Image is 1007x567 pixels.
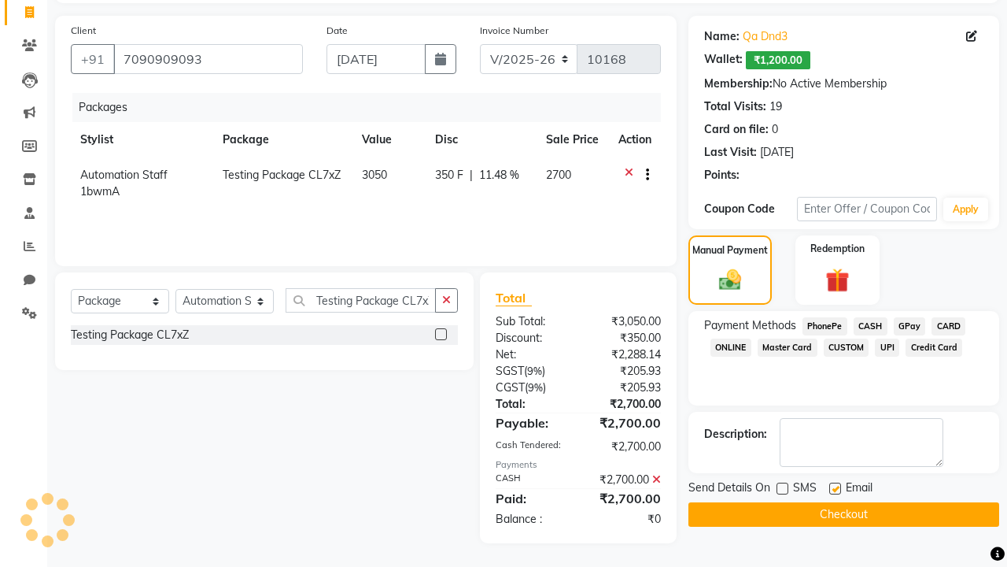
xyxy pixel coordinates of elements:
[943,198,988,221] button: Apply
[854,317,887,335] span: CASH
[578,413,673,432] div: ₹2,700.00
[578,380,673,396] div: ₹205.93
[772,121,778,138] div: 0
[537,122,609,157] th: Sale Price
[484,396,578,413] div: Total:
[704,98,766,115] div: Total Visits:
[802,317,847,335] span: PhonePe
[496,364,524,378] span: SGST
[578,346,673,363] div: ₹2,288.14
[704,167,740,183] div: Points:
[710,339,751,357] span: ONLINE
[546,168,571,182] span: 2700
[578,396,673,413] div: ₹2,700.00
[704,51,743,69] div: Wallet:
[578,330,673,346] div: ₹350.00
[213,122,353,157] th: Package
[578,472,673,488] div: ₹2,700.00
[484,346,578,363] div: Net:
[578,363,673,380] div: ₹205.93
[484,489,578,508] div: Paid:
[362,168,387,182] span: 3050
[578,313,673,330] div: ₹3,050.00
[484,413,578,432] div: Payable:
[712,267,749,293] img: _cash.svg
[578,439,673,455] div: ₹2,700.00
[824,339,869,357] span: CUSTOM
[704,201,797,217] div: Coupon Code
[71,24,96,38] label: Client
[496,290,532,306] span: Total
[484,472,578,488] div: CASH
[578,511,673,528] div: ₹0
[875,339,899,357] span: UPI
[223,168,341,182] span: Testing Package CL7xZ
[743,28,788,45] a: Qa Dnd3
[578,489,673,508] div: ₹2,700.00
[704,76,773,92] div: Membership:
[704,121,769,138] div: Card on file:
[746,51,810,69] span: ₹1,200.00
[704,426,767,443] div: Description:
[931,317,965,335] span: CARD
[80,168,168,198] span: Automation Staff 1bwmA
[688,480,770,499] span: Send Details On
[906,339,962,357] span: Credit Card
[352,122,426,157] th: Value
[527,365,542,377] span: 9%
[480,24,548,38] label: Invoice Number
[810,242,865,256] label: Redemption
[758,339,817,357] span: Master Card
[760,144,794,161] div: [DATE]
[113,44,303,74] input: Search by Name/Mobile/Email/Code
[71,122,213,157] th: Stylist
[71,44,115,74] button: +91
[704,28,740,45] div: Name:
[484,511,578,528] div: Balance :
[846,480,872,499] span: Email
[704,317,796,334] span: Payment Methods
[72,93,673,122] div: Packages
[704,76,983,92] div: No Active Membership
[470,167,473,183] span: |
[704,144,757,161] div: Last Visit:
[286,288,436,313] input: Search
[484,330,578,346] div: Discount:
[71,327,189,343] div: Testing Package CL7xZ
[426,122,537,157] th: Disc
[479,167,519,183] span: 11.48 %
[484,380,578,396] div: ( )
[528,381,543,394] span: 9%
[793,480,817,499] span: SMS
[894,317,926,335] span: GPay
[484,363,578,380] div: ( )
[688,502,999,527] button: Checkout
[769,98,782,115] div: 19
[496,380,525,395] span: CGST
[435,167,463,183] span: 350 F
[609,122,661,157] th: Action
[797,197,937,221] input: Enter Offer / Coupon Code
[818,265,858,295] img: _gift.svg
[692,243,768,258] label: Manual Payment
[484,313,578,330] div: Sub Total:
[496,458,661,472] div: Payments
[484,439,578,455] div: Cash Tendered:
[326,24,348,38] label: Date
